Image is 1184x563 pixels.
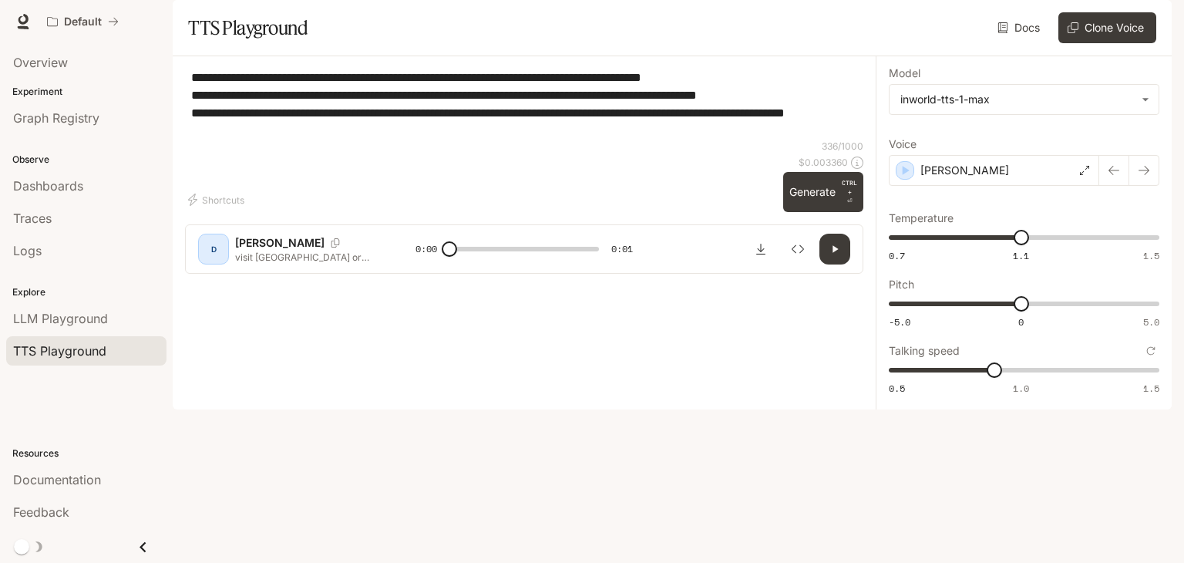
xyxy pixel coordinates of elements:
[889,139,917,150] p: Voice
[611,241,633,257] span: 0:01
[889,213,954,224] p: Temperature
[889,315,910,329] span: -5.0
[40,6,126,37] button: All workspaces
[188,12,308,43] h1: TTS Playground
[900,92,1134,107] div: inworld-tts-1-max
[415,241,437,257] span: 0:00
[994,12,1046,43] a: Docs
[842,178,857,197] p: CTRL +
[235,251,378,264] p: visit [GEOGRAPHIC_DATA] or [GEOGRAPHIC_DATA]
[1058,12,1156,43] button: Clone Voice
[1143,382,1159,395] span: 1.5
[1018,315,1024,329] span: 0
[201,237,226,261] div: D
[1013,382,1029,395] span: 1.0
[890,85,1159,114] div: inworld-tts-1-max
[1143,249,1159,262] span: 1.5
[235,235,325,251] p: [PERSON_NAME]
[64,15,102,29] p: Default
[782,234,813,265] button: Inspect
[325,238,346,248] button: Copy Voice ID
[842,178,857,206] p: ⏎
[822,140,863,153] p: 336 / 1000
[1142,342,1159,359] button: Reset to default
[783,172,863,212] button: GenerateCTRL +⏎
[1013,249,1029,262] span: 1.1
[799,156,848,169] p: $ 0.003360
[889,68,920,79] p: Model
[745,234,776,265] button: Download audio
[889,249,905,262] span: 0.7
[1143,315,1159,329] span: 5.0
[920,163,1009,178] p: [PERSON_NAME]
[889,382,905,395] span: 0.5
[889,279,914,290] p: Pitch
[185,187,251,212] button: Shortcuts
[889,346,960,356] p: Talking speed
